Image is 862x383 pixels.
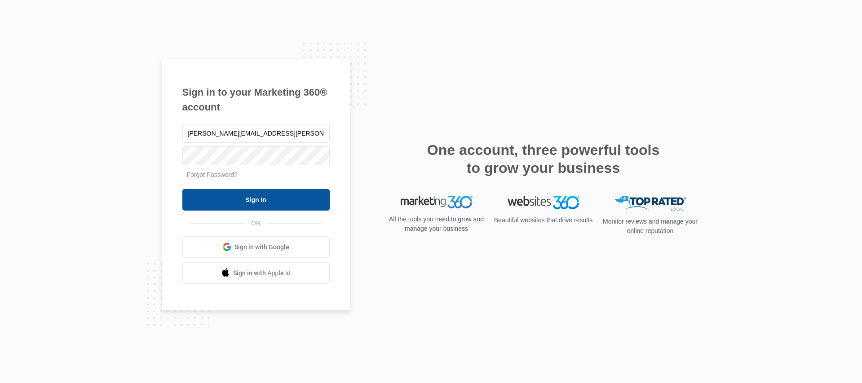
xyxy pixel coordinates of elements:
span: Sign in with Apple Id [233,269,291,278]
a: Sign in with Apple Id [182,262,330,284]
h1: Sign in to your Marketing 360® account [182,85,330,114]
span: Sign in with Google [234,242,289,252]
h2: One account, three powerful tools to grow your business [424,141,663,177]
img: Top Rated Local [614,196,686,211]
p: All the tools you need to grow and manage your business [386,215,487,233]
input: Sign In [182,189,330,211]
img: Marketing 360 [401,196,473,208]
input: Email [182,124,330,143]
a: Sign in with Google [182,236,330,258]
p: Beautiful websites that drive results [493,216,594,225]
img: Websites 360 [508,196,579,209]
a: Forgot Password? [187,171,238,178]
p: Monitor reviews and manage your online reputation [600,217,701,236]
span: OR [245,219,267,228]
